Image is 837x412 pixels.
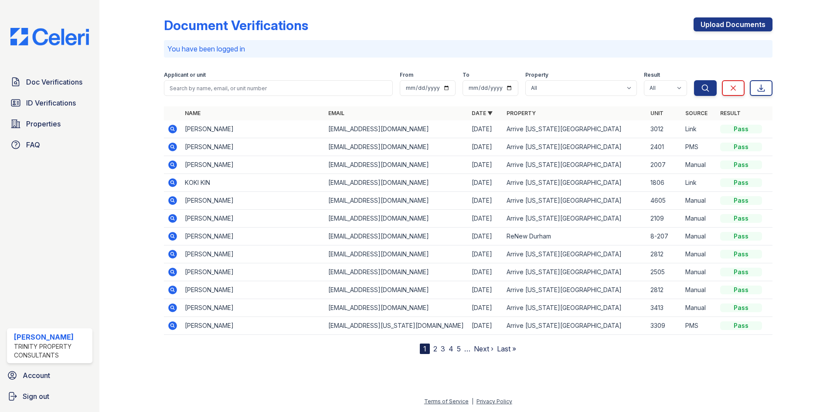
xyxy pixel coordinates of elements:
td: Manual [682,192,717,210]
a: Source [685,110,708,116]
iframe: chat widget [800,377,828,403]
td: 2401 [647,138,682,156]
td: [EMAIL_ADDRESS][DOMAIN_NAME] [325,120,468,138]
td: 3012 [647,120,682,138]
a: Sign out [3,388,96,405]
div: Pass [720,178,762,187]
a: Result [720,110,741,116]
a: 4 [449,344,453,353]
td: [PERSON_NAME] [181,245,325,263]
td: [EMAIL_ADDRESS][DOMAIN_NAME] [325,210,468,228]
span: Doc Verifications [26,77,82,87]
div: Pass [720,232,762,241]
td: [DATE] [468,263,503,281]
span: FAQ [26,140,40,150]
a: Property [507,110,536,116]
div: Pass [720,214,762,223]
td: Manual [682,299,717,317]
a: 3 [441,344,445,353]
a: Name [185,110,201,116]
td: [PERSON_NAME] [181,210,325,228]
div: [PERSON_NAME] [14,332,89,342]
td: 2007 [647,156,682,174]
div: Pass [720,268,762,276]
img: CE_Logo_Blue-a8612792a0a2168367f1c8372b55b34899dd931a85d93a1a3d3e32e68fde9ad4.png [3,28,96,45]
label: Result [644,72,660,78]
td: [EMAIL_ADDRESS][DOMAIN_NAME] [325,228,468,245]
div: Trinity Property Consultants [14,342,89,360]
td: Arrive [US_STATE][GEOGRAPHIC_DATA] [503,120,646,138]
td: [DATE] [468,317,503,335]
td: [DATE] [468,120,503,138]
td: [DATE] [468,174,503,192]
td: Manual [682,263,717,281]
span: Account [23,370,50,381]
td: Arrive [US_STATE][GEOGRAPHIC_DATA] [503,317,646,335]
td: Arrive [US_STATE][GEOGRAPHIC_DATA] [503,299,646,317]
td: 2109 [647,210,682,228]
td: [EMAIL_ADDRESS][DOMAIN_NAME] [325,263,468,281]
td: 3413 [647,299,682,317]
td: [PERSON_NAME] [181,156,325,174]
p: You have been logged in [167,44,769,54]
td: 2812 [647,245,682,263]
td: Manual [682,228,717,245]
td: [PERSON_NAME] [181,281,325,299]
td: [EMAIL_ADDRESS][US_STATE][DOMAIN_NAME] [325,317,468,335]
td: [EMAIL_ADDRESS][DOMAIN_NAME] [325,138,468,156]
td: [DATE] [468,156,503,174]
input: Search by name, email, or unit number [164,80,393,96]
td: [EMAIL_ADDRESS][DOMAIN_NAME] [325,245,468,263]
div: Pass [720,286,762,294]
a: Email [328,110,344,116]
td: [EMAIL_ADDRESS][DOMAIN_NAME] [325,156,468,174]
td: [PERSON_NAME] [181,317,325,335]
td: Arrive [US_STATE][GEOGRAPHIC_DATA] [503,245,646,263]
div: Pass [720,143,762,151]
a: Properties [7,115,92,133]
td: Manual [682,281,717,299]
span: … [464,344,470,354]
a: Last » [497,344,516,353]
td: [DATE] [468,245,503,263]
td: 8-207 [647,228,682,245]
a: Privacy Policy [476,398,512,405]
td: Manual [682,156,717,174]
label: Property [525,72,548,78]
td: [DATE] [468,192,503,210]
a: 5 [457,344,461,353]
td: [PERSON_NAME] [181,120,325,138]
div: Pass [720,250,762,259]
a: Next › [474,344,493,353]
a: Terms of Service [424,398,469,405]
span: Properties [26,119,61,129]
td: 4605 [647,192,682,210]
td: [DATE] [468,210,503,228]
td: [EMAIL_ADDRESS][DOMAIN_NAME] [325,192,468,210]
td: [EMAIL_ADDRESS][DOMAIN_NAME] [325,281,468,299]
td: Manual [682,245,717,263]
td: Arrive [US_STATE][GEOGRAPHIC_DATA] [503,138,646,156]
td: KOKI KIN [181,174,325,192]
a: Doc Verifications [7,73,92,91]
td: Arrive [US_STATE][GEOGRAPHIC_DATA] [503,174,646,192]
td: [DATE] [468,228,503,245]
div: Pass [720,160,762,169]
td: [PERSON_NAME] [181,263,325,281]
td: [PERSON_NAME] [181,192,325,210]
a: ID Verifications [7,94,92,112]
td: [PERSON_NAME] [181,299,325,317]
td: Arrive [US_STATE][GEOGRAPHIC_DATA] [503,281,646,299]
a: Upload Documents [694,17,772,31]
td: ReNew Durham [503,228,646,245]
td: 3309 [647,317,682,335]
td: [EMAIL_ADDRESS][DOMAIN_NAME] [325,299,468,317]
td: Link [682,174,717,192]
td: Manual [682,210,717,228]
a: 2 [433,344,437,353]
div: Pass [720,196,762,205]
a: Date ▼ [472,110,493,116]
span: Sign out [23,391,49,402]
label: To [463,72,470,78]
